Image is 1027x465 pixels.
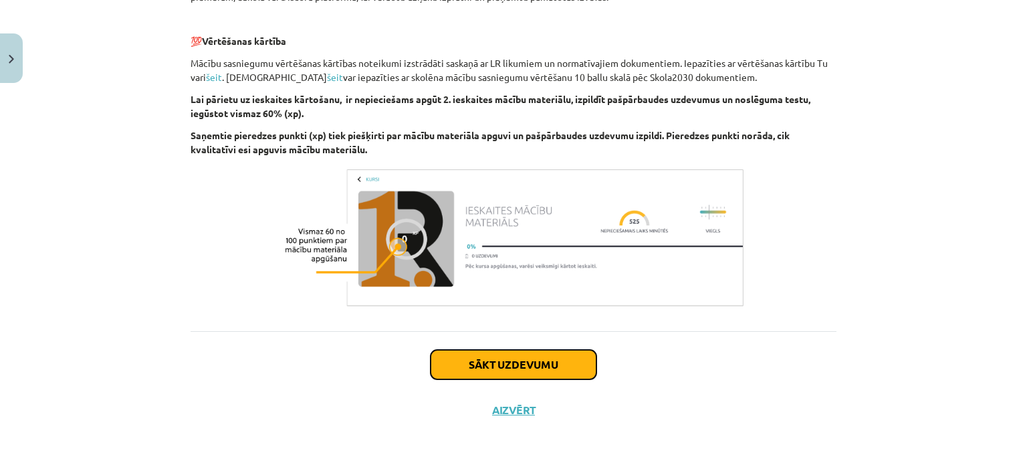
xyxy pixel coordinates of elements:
strong: Lai pārietu uz ieskaites kārtošanu, ir nepieciešams apgūt 2. ieskaites mācību materiālu, izpildīt... [191,93,810,119]
a: šeit [206,71,222,83]
button: Aizvērt [488,403,539,417]
strong: Saņemtie pieredzes punkti (xp) tiek piešķirti par mācību materiāla apguvi un pašpārbaudes uzdevum... [191,129,790,155]
button: Sākt uzdevumu [431,350,596,379]
img: icon-close-lesson-0947bae3869378f0d4975bcd49f059093ad1ed9edebbc8119c70593378902aed.svg [9,55,14,64]
a: šeit [327,71,343,83]
p: Mācību sasniegumu vērtēšanas kārtības noteikumi izstrādāti saskaņā ar LR likumiem un normatīvajie... [191,56,836,84]
p: 💯 [191,34,836,48]
b: Vērtēšanas kārtība [202,35,286,47]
